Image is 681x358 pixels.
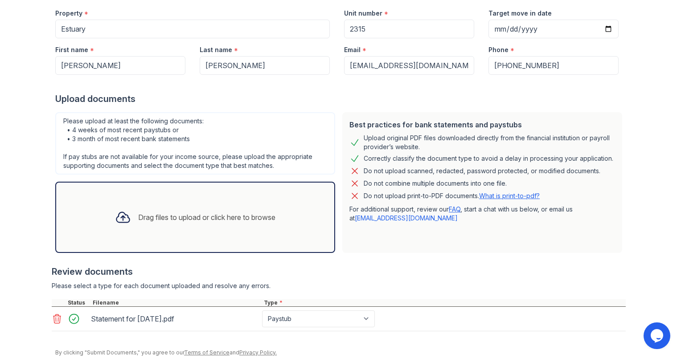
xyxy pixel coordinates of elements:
label: Last name [200,45,232,54]
div: Filename [91,299,262,306]
a: [EMAIL_ADDRESS][DOMAIN_NAME] [355,214,458,222]
div: Please select a type for each document uploaded and resolve any errors. [52,281,626,290]
a: FAQ [449,205,460,213]
iframe: chat widget [644,322,672,349]
div: By clicking "Submit Documents," you agree to our and [55,349,626,356]
div: Do not upload scanned, redacted, password protected, or modified documents. [364,166,600,176]
label: Email [344,45,361,54]
div: Review documents [52,265,626,278]
label: First name [55,45,88,54]
a: Privacy Policy. [239,349,277,356]
div: Type [262,299,626,306]
div: Drag files to upload or click here to browse [138,212,275,223]
div: Statement for [DATE].pdf [91,312,258,326]
label: Property [55,9,82,18]
p: Do not upload print-to-PDF documents. [364,191,540,200]
div: Upload documents [55,93,626,105]
p: For additional support, review our , start a chat with us below, or email us at [349,205,615,223]
div: Do not combine multiple documents into one file. [364,178,507,189]
div: Upload original PDF files downloaded directly from the financial institution or payroll provider’... [364,134,615,151]
div: Best practices for bank statements and paystubs [349,119,615,130]
div: Please upload at least the following documents: • 4 weeks of most recent paystubs or • 3 month of... [55,112,335,175]
label: Target move in date [488,9,552,18]
label: Unit number [344,9,382,18]
a: Terms of Service [184,349,230,356]
label: Phone [488,45,509,54]
div: Status [66,299,91,306]
div: Correctly classify the document type to avoid a delay in processing your application. [364,153,613,164]
a: What is print-to-pdf? [479,192,540,199]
